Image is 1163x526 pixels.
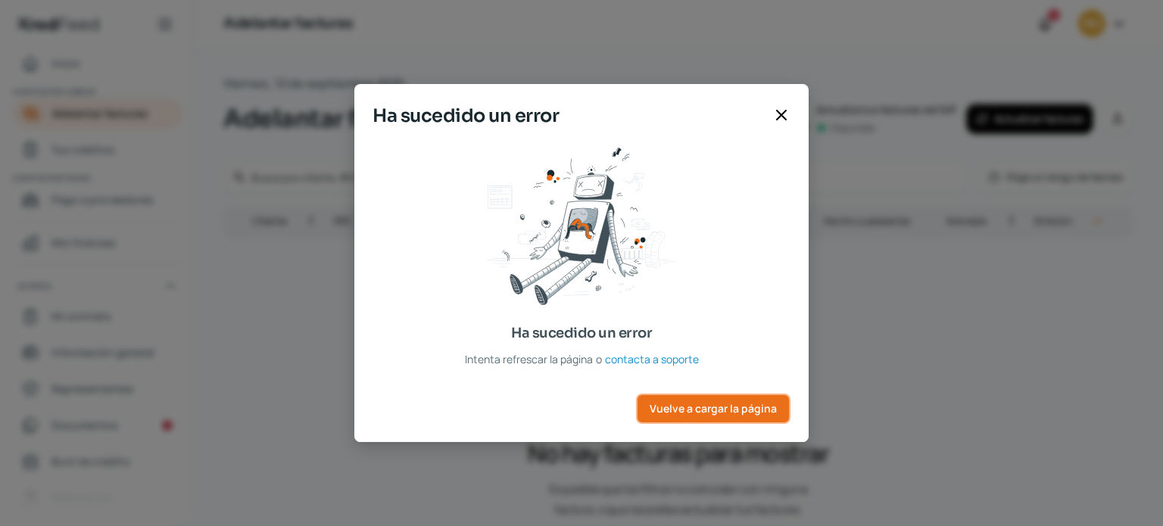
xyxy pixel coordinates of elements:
button: Vuelve a cargar la página [636,394,790,424]
span: Vuelve a cargar la página [650,403,777,414]
span: contacta a soporte [605,350,699,369]
img: Ha sucedido un error [487,148,676,305]
span: Ha sucedido un error [373,102,766,129]
span: Intenta refrescar la página [465,350,593,369]
span: Ha sucedido un error [511,323,652,344]
span: o [596,350,602,369]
